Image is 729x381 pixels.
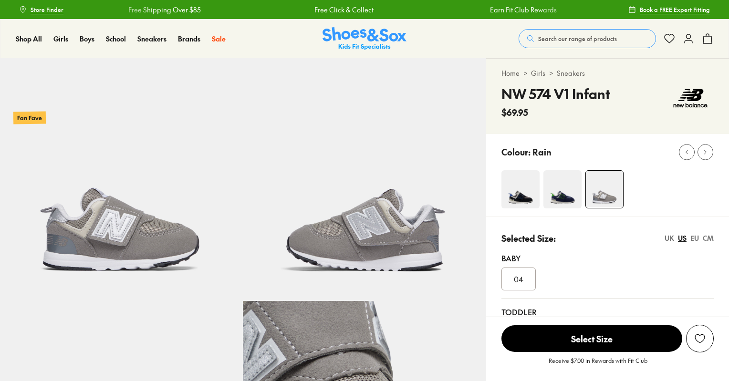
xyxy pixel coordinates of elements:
span: Brands [178,34,200,43]
span: Store Finder [31,5,63,14]
a: Shop All [16,34,42,44]
a: Sneakers [137,34,167,44]
div: Baby [501,252,714,264]
a: Sale [212,34,226,44]
a: Shoes & Sox [323,27,406,51]
img: 5-486131_1 [243,58,486,301]
img: Vendor logo [668,84,714,113]
span: Sneakers [137,34,167,43]
a: Earn Fit Club Rewards [489,5,556,15]
div: UK [665,233,674,243]
span: $69.95 [501,106,528,119]
span: Girls [53,34,68,43]
a: Sneakers [557,68,585,78]
a: Free Shipping Over $85 [128,5,200,15]
a: Store Finder [19,1,63,18]
a: Brands [178,34,200,44]
button: Search our range of products [519,29,656,48]
span: Book a FREE Expert Fitting [640,5,710,14]
span: 04 [514,273,523,285]
p: Receive $7.00 in Rewards with Fit Club [549,356,647,373]
img: 4-551091_1 [501,170,540,208]
button: Add to Wishlist [686,325,714,352]
p: Fan Fave [13,111,46,124]
span: Search our range of products [538,34,617,43]
button: Select Size [501,325,682,352]
a: School [106,34,126,44]
img: 4-486130_1 [586,171,623,208]
span: School [106,34,126,43]
h4: NW 574 V1 Infant [501,84,610,104]
a: Free Click & Collect [314,5,373,15]
p: Selected Size: [501,232,556,245]
div: CM [703,233,714,243]
span: Sale [212,34,226,43]
div: EU [690,233,699,243]
a: Girls [531,68,545,78]
p: Colour: [501,145,531,158]
img: SNS_Logo_Responsive.svg [323,27,406,51]
div: US [678,233,687,243]
p: Rain [532,145,552,158]
div: > > [501,68,714,78]
div: Toddler [501,306,714,318]
span: Shop All [16,34,42,43]
a: Boys [80,34,94,44]
a: Home [501,68,520,78]
span: Boys [80,34,94,43]
img: 4-551097_1 [543,170,582,208]
a: Book a FREE Expert Fitting [628,1,710,18]
a: Girls [53,34,68,44]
